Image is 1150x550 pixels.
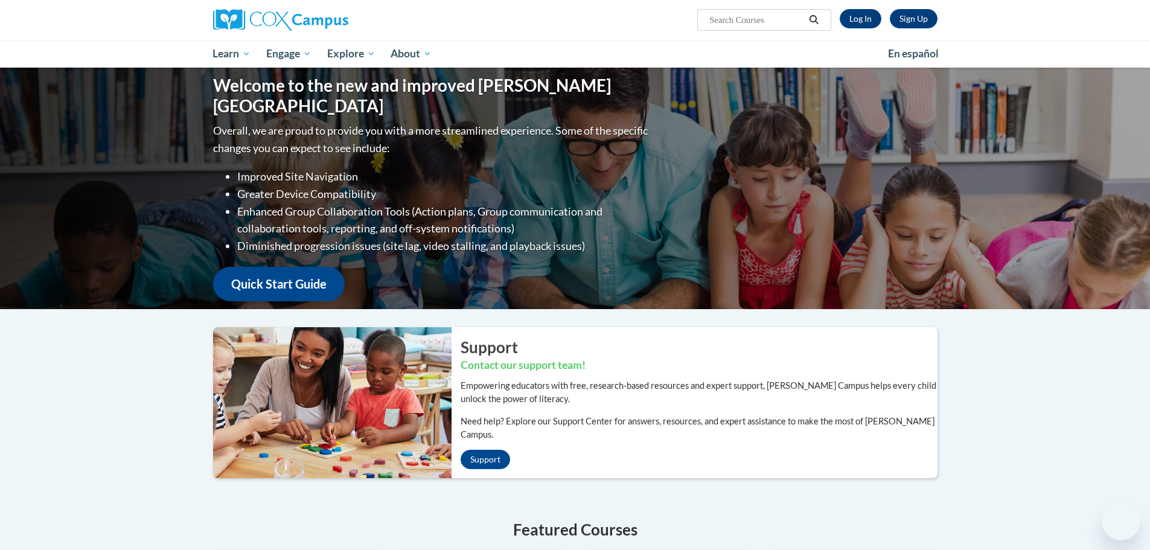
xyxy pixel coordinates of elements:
[237,168,651,185] li: Improved Site Navigation
[805,13,823,27] button: Search
[213,9,348,31] img: Cox Campus
[1102,502,1140,540] iframe: Button to launch messaging window
[383,40,439,68] a: About
[212,46,251,61] span: Learn
[888,47,939,60] span: En español
[708,13,805,27] input: Search Courses
[461,415,938,441] p: Need help? Explore our Support Center for answers, resources, and expert assistance to make the m...
[213,267,345,301] a: Quick Start Guide
[237,203,651,238] li: Enhanced Group Collaboration Tools (Action plans, Group communication and collaboration tools, re...
[461,358,938,373] h3: Contact our support team!
[195,40,956,68] div: Main menu
[213,9,442,31] a: Cox Campus
[237,185,651,203] li: Greater Device Compatibility
[213,75,651,116] h1: Welcome to the new and improved [PERSON_NAME][GEOGRAPHIC_DATA]
[266,46,311,61] span: Engage
[237,237,651,255] li: Diminished progression issues (site lag, video stalling, and playback issues)
[880,41,947,66] a: En español
[327,46,375,61] span: Explore
[319,40,383,68] a: Explore
[204,327,452,478] img: ...
[461,336,938,358] h2: Support
[391,46,432,61] span: About
[258,40,319,68] a: Engage
[205,40,259,68] a: Learn
[890,9,938,28] a: Register
[461,379,938,406] p: Empowering educators with free, research-based resources and expert support, [PERSON_NAME] Campus...
[840,9,881,28] a: Log In
[213,518,938,542] h4: Featured Courses
[213,122,651,157] p: Overall, we are proud to provide you with a more streamlined experience. Some of the specific cha...
[461,450,510,469] a: Support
